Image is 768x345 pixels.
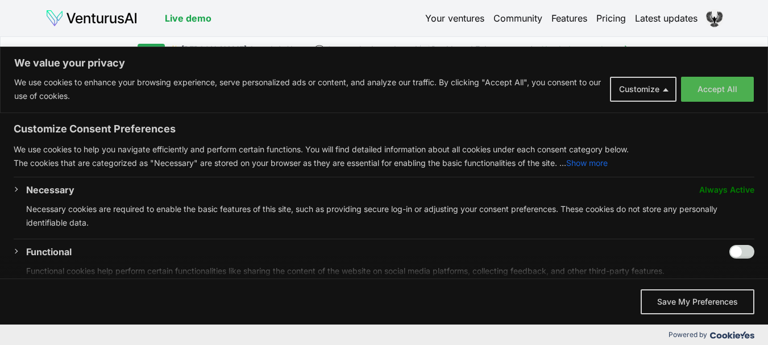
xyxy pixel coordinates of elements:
[699,183,754,197] span: Always Active
[729,245,754,259] input: Enable Functional
[539,44,631,55] a: Check them out here
[26,202,754,230] p: Necessary cookies are required to enable the basic features of this site, such as providing secur...
[326,44,369,54] a: Community
[596,11,626,25] a: Pricing
[641,289,754,314] button: Save My Preferences
[14,76,601,103] p: We use cookies to enhance your browsing experience, serve personalized ads or content, and analyz...
[26,245,72,259] button: Functional
[493,11,542,25] a: Community
[26,183,74,197] button: Necessary
[14,143,754,156] p: We use cookies to help you navigate efficiently and perform certain functions. You will find deta...
[14,156,754,170] p: The cookies that are categorized as "Necessary" are stored on your browser as they are essential ...
[610,77,676,102] button: Customize
[635,11,698,25] a: Latest updates
[425,11,484,25] a: Your ventures
[14,56,754,70] p: We value your privacy
[14,122,176,136] span: Customize Consent Preferences
[165,11,211,25] a: Live demo
[710,331,754,339] img: Cookieyes logo
[169,44,533,55] span: ✨ [PERSON_NAME] Search & Charts, 💬 Launch, and 📊 Dashboard Enhancements!
[551,11,587,25] a: Features
[566,156,608,170] button: Show more
[705,9,724,27] img: ACg8ocKARd26ptJHQ7oqbUqOrz_KvTSdYSxCBHUEo477Ouwnnh40BAE=s96-c
[138,44,165,55] div: New
[681,77,754,102] button: Accept All
[45,9,138,27] img: logo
